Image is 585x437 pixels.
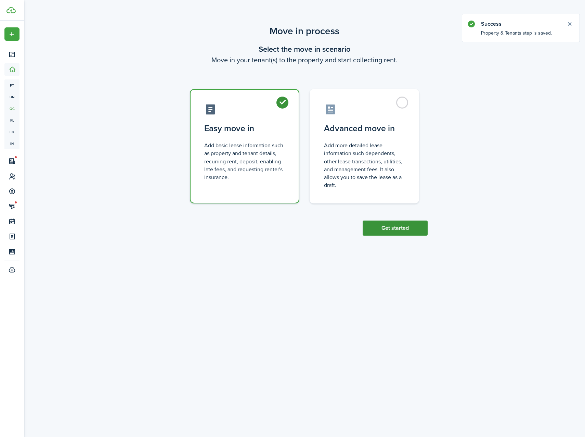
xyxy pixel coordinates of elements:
control-radio-card-description: Add basic lease information such as property and tenant details, recurring rent, deposit, enablin... [204,141,285,181]
img: TenantCloud [6,7,16,13]
a: oc [4,103,19,114]
notify-body: Property & Tenants step is saved. [462,29,580,42]
a: eq [4,126,19,138]
button: Get started [363,221,428,236]
a: pt [4,79,19,91]
notify-title: Success [481,20,560,28]
a: in [4,138,19,149]
wizard-step-header-description: Move in your tenant(s) to the property and start collecting rent. [181,55,428,65]
a: un [4,91,19,103]
button: Close notify [565,19,574,29]
button: Open menu [4,27,19,41]
control-radio-card-description: Add more detailed lease information such dependents, other lease transactions, utilities, and man... [324,141,405,189]
control-radio-card-title: Easy move in [204,122,285,135]
control-radio-card-title: Advanced move in [324,122,405,135]
a: kl [4,114,19,126]
scenario-title: Move in process [181,24,428,38]
wizard-step-header-title: Select the move in scenario [181,43,428,55]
